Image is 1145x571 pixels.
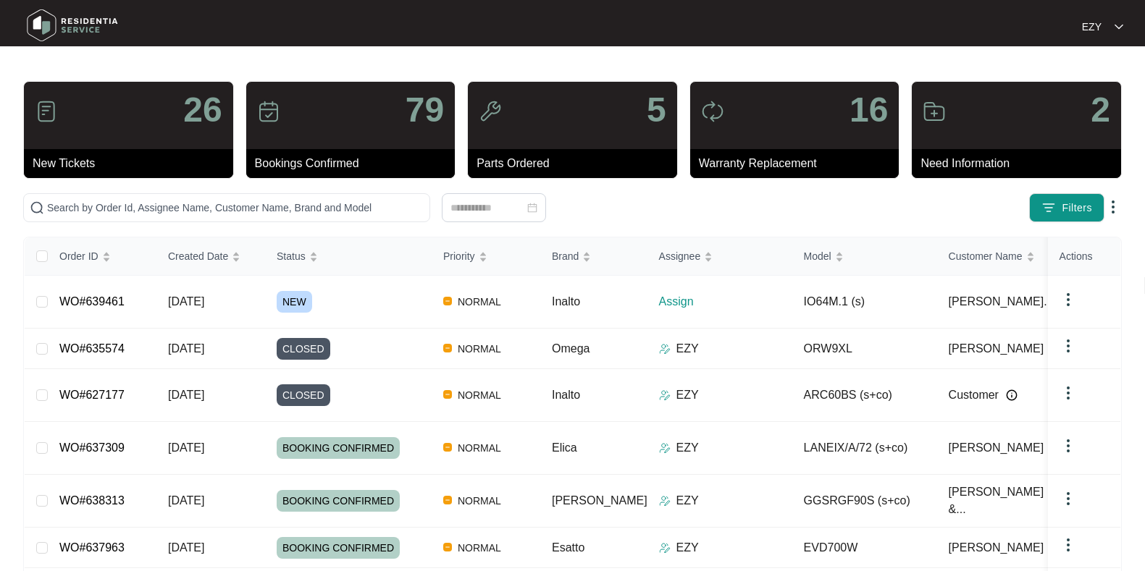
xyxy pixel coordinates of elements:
span: BOOKING CONFIRMED [277,437,400,459]
p: 5 [647,93,666,127]
th: Created Date [156,237,265,276]
td: EVD700W [792,528,937,568]
span: BOOKING CONFIRMED [277,537,400,559]
td: ARC60BS (s+co) [792,369,937,422]
span: [PERSON_NAME] [552,494,647,507]
img: dropdown arrow [1060,437,1077,454]
td: LANEIX/A/72 (s+co) [792,422,937,475]
span: [DATE] [168,441,204,454]
a: WO#639461 [59,295,125,308]
span: [PERSON_NAME] &... [949,483,1063,518]
span: Brand [552,248,579,264]
p: Parts Ordered [477,155,677,172]
a: WO#637309 [59,441,125,454]
img: dropdown arrow [1060,384,1077,402]
img: Assigner Icon [659,542,671,554]
span: NORMAL [452,439,507,457]
p: New Tickets [33,155,233,172]
a: WO#627177 [59,389,125,401]
span: NORMAL [452,539,507,557]
span: Inalto [552,295,580,308]
span: NORMAL [452,293,507,310]
p: Assign [659,293,792,310]
img: Assigner Icon [659,389,671,401]
span: Created Date [168,248,228,264]
p: EZY [676,439,699,457]
p: EZY [676,386,699,404]
span: [DATE] [168,342,204,355]
span: [DATE] [168,295,204,308]
th: Status [265,237,432,276]
img: Info icon [1006,389,1018,401]
span: BOOKING CONFIRMED [277,490,400,512]
span: Customer Name [949,248,1023,264]
span: NORMAL [452,386,507,404]
span: NORMAL [452,340,507,358]
span: [PERSON_NAME] [949,340,1044,358]
p: EZY [676,340,699,358]
img: Assigner Icon [659,495,671,507]
a: WO#638313 [59,494,125,507]
p: 16 [850,93,888,127]
span: NEW [277,291,312,313]
img: icon [923,100,946,123]
span: Esatto [552,541,584,554]
img: Assigner Icon [659,343,671,355]
p: EZY [1082,20,1102,34]
span: Customer [949,386,999,404]
td: GGSRGF90S (s+co) [792,475,937,528]
img: residentia service logo [22,4,123,47]
th: Brand [540,237,647,276]
p: 79 [406,93,444,127]
th: Assignee [647,237,792,276]
span: Elica [552,441,577,454]
button: filter iconFilters [1029,193,1104,222]
img: Vercel Logo [443,390,452,399]
th: Order ID [48,237,156,276]
img: Vercel Logo [443,443,452,452]
span: Inalto [552,389,580,401]
span: Priority [443,248,475,264]
th: Actions [1048,237,1120,276]
img: Vercel Logo [443,543,452,551]
img: search-icon [30,200,44,215]
img: filter icon [1041,200,1056,215]
td: IO64M.1 (s) [792,276,937,329]
span: CLOSED [277,338,330,360]
img: dropdown arrow [1115,23,1123,30]
p: EZY [676,492,699,509]
td: ORW9XL [792,329,937,369]
span: [DATE] [168,494,204,507]
span: Order ID [59,248,98,264]
th: Customer Name [937,237,1082,276]
a: WO#635574 [59,342,125,355]
p: Bookings Confirmed [255,155,456,172]
img: icon [257,100,280,123]
span: [PERSON_NAME] [949,539,1044,557]
span: [PERSON_NAME] [949,439,1044,457]
span: Model [804,248,831,264]
span: NORMAL [452,492,507,509]
span: [DATE] [168,389,204,401]
img: dropdown arrow [1060,291,1077,308]
p: Warranty Replacement [699,155,899,172]
a: WO#637963 [59,541,125,554]
img: Vercel Logo [443,297,452,305]
img: dropdown arrow [1104,198,1122,216]
span: Filters [1062,200,1092,216]
span: Omega [552,342,590,355]
p: EZY [676,539,699,557]
span: CLOSED [277,384,330,406]
input: Search by Order Id, Assignee Name, Customer Name, Brand and Model [47,200,424,216]
p: Need Information [920,155,1121,172]
span: Assignee [659,248,701,264]
span: [DATE] [168,541,204,554]
p: 2 [1091,93,1110,127]
img: Vercel Logo [443,344,452,352]
img: icon [35,100,58,123]
th: Model [792,237,937,276]
img: icon [479,100,502,123]
img: dropdown arrow [1060,490,1077,507]
span: Status [277,248,306,264]
img: Assigner Icon [659,442,671,454]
